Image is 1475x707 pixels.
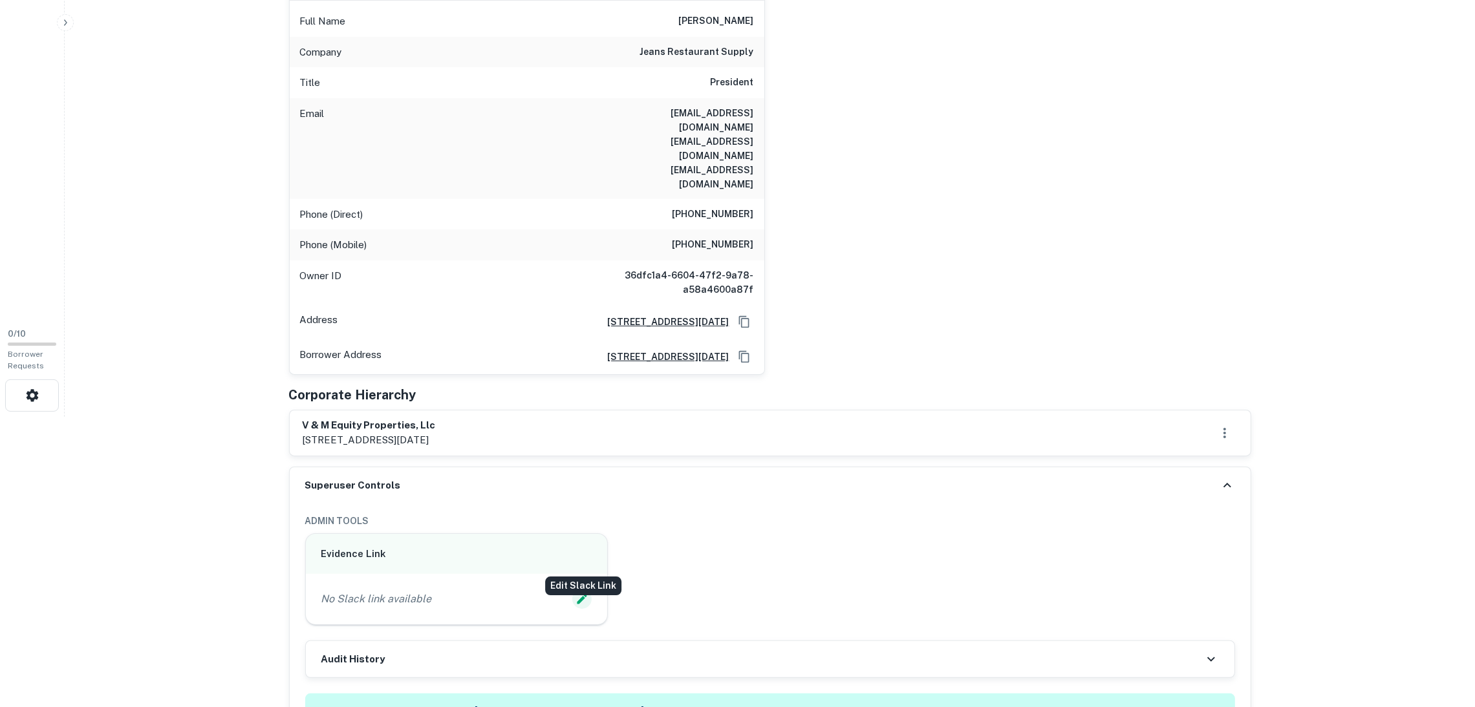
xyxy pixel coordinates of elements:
p: Company [300,45,342,60]
p: [STREET_ADDRESS][DATE] [303,432,436,448]
a: [STREET_ADDRESS][DATE] [598,350,729,364]
button: Copy Address [735,312,754,332]
p: Title [300,75,321,90]
h6: [PHONE_NUMBER] [673,237,754,253]
h6: 36dfc1a4-6604-47f2-9a78-a58a4600a87f [599,268,754,297]
p: Phone (Mobile) [300,237,367,253]
h6: ADMIN TOOLS [305,514,1235,528]
h5: Corporate Hierarchy [289,385,416,405]
h6: [PHONE_NUMBER] [673,207,754,222]
h6: Superuser Controls [305,478,401,493]
h6: [EMAIL_ADDRESS][DOMAIN_NAME] [EMAIL_ADDRESS][DOMAIN_NAME] [EMAIL_ADDRESS][DOMAIN_NAME] [599,106,754,191]
p: Borrower Address [300,347,382,366]
p: Email [300,106,325,191]
p: No Slack link available [321,591,432,607]
iframe: Chat Widget [1410,604,1475,666]
h6: jeans restaurant supply [640,45,754,60]
a: [STREET_ADDRESS][DATE] [598,315,729,329]
p: Phone (Direct) [300,207,363,222]
h6: Audit History [321,652,385,667]
div: Edit Slack Link [545,576,621,595]
button: Copy Address [735,347,754,366]
button: Edit Slack Link [572,589,592,609]
h6: [PERSON_NAME] [679,14,754,29]
p: Owner ID [300,268,342,297]
span: 0 / 10 [8,329,26,339]
span: Borrower Requests [8,350,44,370]
p: Address [300,312,338,332]
h6: v & m equity properties, llc [303,418,436,433]
h6: Evidence Link [321,547,592,562]
p: Full Name [300,14,346,29]
h6: President [711,75,754,90]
